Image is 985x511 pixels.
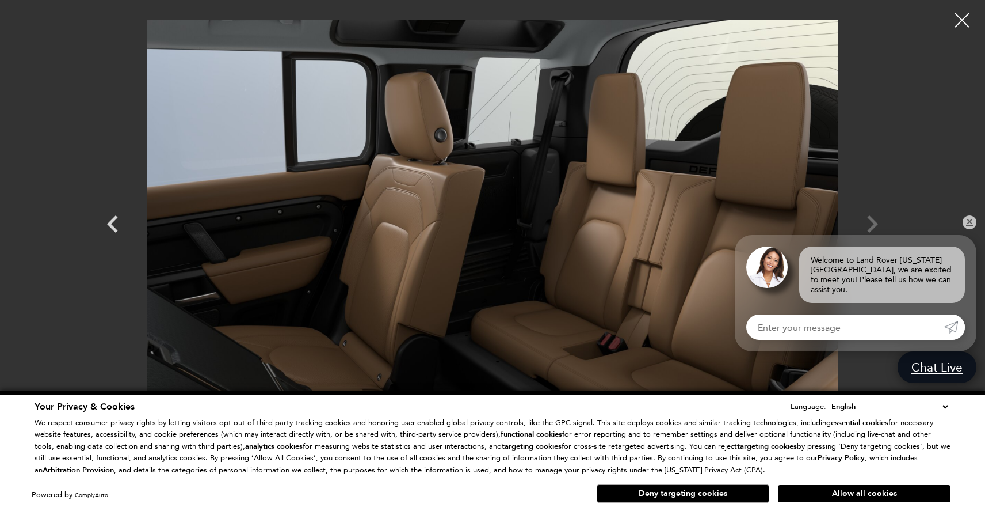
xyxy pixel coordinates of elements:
[778,485,950,502] button: Allow all cookies
[898,351,976,383] a: Chat Live
[737,441,797,452] strong: targeting cookies
[944,315,965,340] a: Submit
[43,465,114,475] strong: Arbitration Provision
[96,201,130,253] div: Previous
[829,400,950,413] select: Language Select
[746,315,944,340] input: Enter your message
[502,441,562,452] strong: targeting cookies
[791,403,826,410] div: Language:
[75,491,108,499] a: ComplyAuto
[32,491,108,499] div: Powered by
[597,484,769,503] button: Deny targeting cookies
[35,417,950,476] p: We respect consumer privacy rights by letting visitors opt out of third-party tracking cookies an...
[799,247,965,303] div: Welcome to Land Rover [US_STATE][GEOGRAPHIC_DATA], we are excited to meet you! Please tell us how...
[831,418,888,428] strong: essential cookies
[147,9,838,419] img: New 2025 Carpathian Grey LAND ROVER 400PS S image 7
[245,441,303,452] strong: analytics cookies
[35,400,135,413] span: Your Privacy & Cookies
[818,453,865,463] u: Privacy Policy
[746,247,788,288] img: Agent profile photo
[501,429,562,440] strong: functional cookies
[906,359,968,375] span: Chat Live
